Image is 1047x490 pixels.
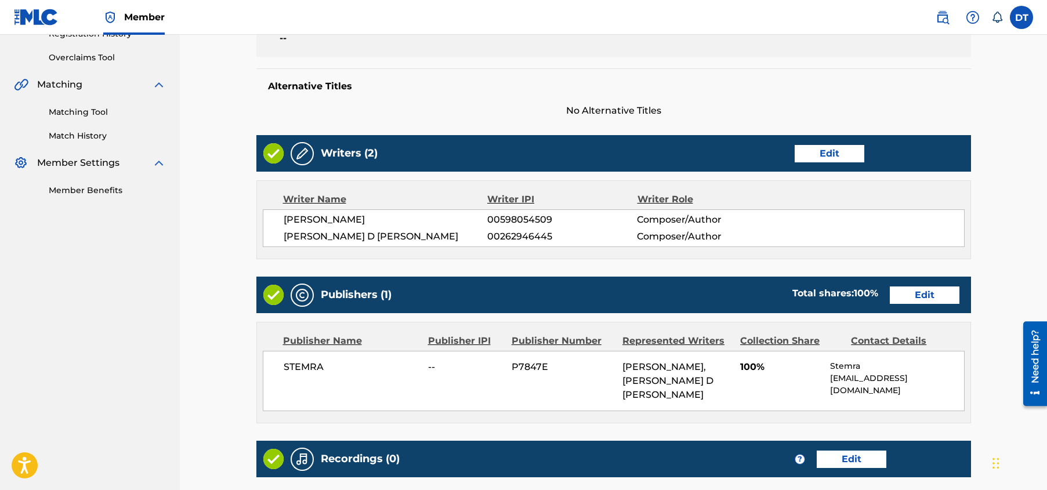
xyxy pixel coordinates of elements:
iframe: Resource Center [1015,317,1047,411]
h5: Publishers (1) [321,288,392,302]
span: Member [124,10,165,24]
span: -- [280,31,450,45]
h5: Writers (2) [321,147,378,160]
p: [EMAIL_ADDRESS][DOMAIN_NAME] [830,372,963,397]
div: Total shares: [792,286,878,300]
div: Help [961,6,984,29]
span: 100 % [854,288,878,299]
a: Public Search [931,6,954,29]
img: MLC Logo [14,9,59,26]
h5: Alternative Titles [268,81,959,92]
span: 100% [740,360,822,374]
a: Matching Tool [49,106,166,118]
img: Valid [263,449,284,469]
span: ? [795,455,805,464]
div: Writer Role [637,193,774,206]
iframe: Chat Widget [989,434,1047,490]
span: P7847E [512,360,614,374]
a: Overclaims Tool [49,52,166,64]
span: Member Settings [37,156,119,170]
div: Chatwidget [989,434,1047,490]
img: Writers [295,147,309,161]
div: Notifications [991,12,1003,23]
div: Represented Writers [622,334,731,348]
a: Edit [795,145,864,162]
img: help [966,10,980,24]
span: No Alternative Titles [256,104,971,118]
img: Member Settings [14,156,28,170]
a: Edit [890,286,959,304]
a: Match History [49,130,166,142]
span: [PERSON_NAME], [PERSON_NAME] D [PERSON_NAME] [622,361,713,400]
span: 00262946445 [487,230,637,244]
span: 00598054509 [487,213,637,227]
img: Publishers [295,288,309,302]
img: Valid [263,285,284,305]
span: Matching [37,78,82,92]
img: Recordings [295,452,309,466]
img: Top Rightsholder [103,10,117,24]
div: Writer IPI [487,193,637,206]
div: Writer Name [283,193,488,206]
img: search [936,10,950,24]
p: Stemra [830,360,963,372]
img: Matching [14,78,28,92]
span: [PERSON_NAME] [284,213,488,227]
div: Slepen [992,446,999,481]
span: -- [428,360,503,374]
div: Contact Details [851,334,953,348]
h5: Recordings (0) [321,452,400,466]
a: Member Benefits [49,184,166,197]
span: Composer/Author [637,213,773,227]
img: Valid [263,143,284,164]
div: Publisher Number [512,334,614,348]
img: expand [152,156,166,170]
div: Collection Share [740,334,842,348]
img: expand [152,78,166,92]
div: Publisher IPI [428,334,503,348]
span: Composer/Author [637,230,773,244]
div: Publisher Name [283,334,419,348]
a: Edit [817,451,886,468]
div: User Menu [1010,6,1033,29]
span: [PERSON_NAME] D [PERSON_NAME] [284,230,488,244]
span: STEMRA [284,360,420,374]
